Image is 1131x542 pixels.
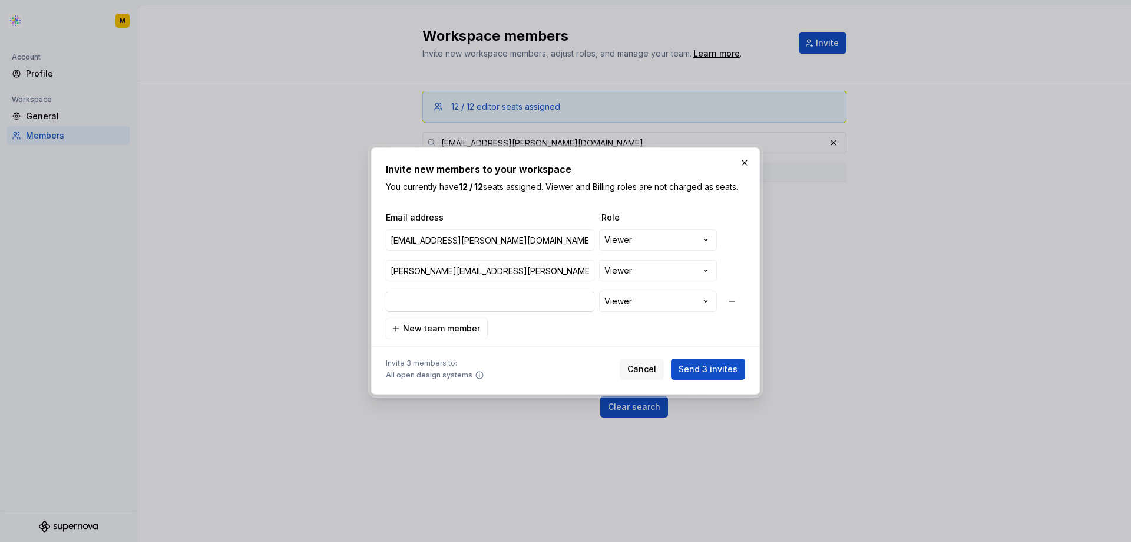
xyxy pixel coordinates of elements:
button: New team member [386,318,488,339]
b: 12 / 12 [459,182,483,192]
span: Send 3 invites [679,363,738,375]
span: Cancel [627,363,656,375]
span: Email address [386,212,597,224]
span: Role [601,212,719,224]
span: Invite 3 members to: [386,359,484,368]
p: You currently have seats assigned. Viewer and Billing roles are not charged as seats. [386,181,745,193]
h2: Invite new members to your workspace [386,162,745,176]
button: Cancel [620,359,664,380]
span: New team member [403,323,480,334]
button: Send 3 invites [671,359,745,380]
span: All open design systems [386,370,472,380]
